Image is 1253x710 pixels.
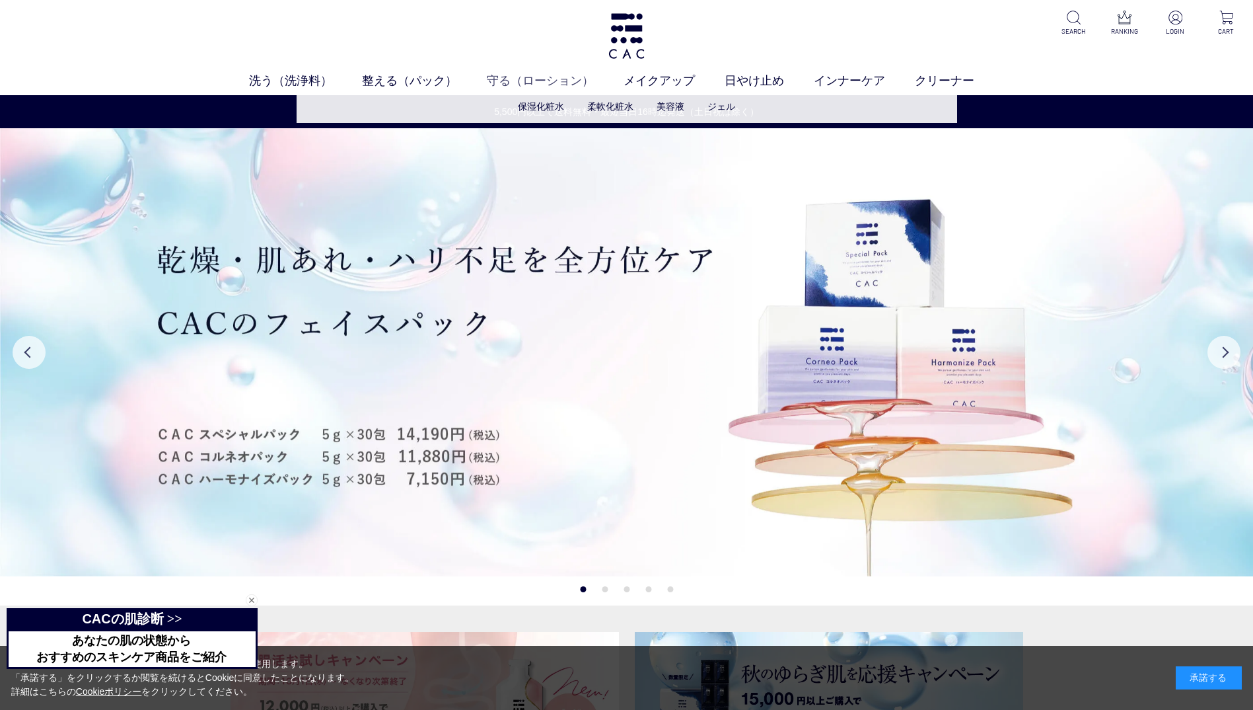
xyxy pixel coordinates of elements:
button: 4 of 5 [645,586,651,592]
div: 当サイトでは、お客様へのサービス向上のためにCookieを使用します。 「承諾する」をクリックするか閲覧を続けるとCookieに同意したことになります。 詳細はこちらの をクリックしてください。 [11,657,355,699]
a: Cookieポリシー [76,686,142,697]
a: クリーナー [915,72,1004,90]
p: CART [1210,26,1242,36]
a: 守る（ローション） [487,72,624,90]
a: 日やけ止め [725,72,814,90]
img: logo [606,13,647,59]
a: RANKING [1108,11,1141,36]
p: LOGIN [1159,26,1192,36]
button: 1 of 5 [580,586,586,592]
a: メイクアップ [624,72,725,90]
a: 5,500円以上で送料無料・最短当日16時迄発送（土日祝は除く） [1,105,1252,119]
a: インナーケア [814,72,915,90]
button: 5 of 5 [667,586,673,592]
a: CART [1210,11,1242,36]
a: LOGIN [1159,11,1192,36]
button: Next [1207,336,1240,369]
p: RANKING [1108,26,1141,36]
a: 柔軟化粧水 [587,101,633,112]
a: 洗う（洗浄料） [249,72,362,90]
button: Previous [13,336,46,369]
a: 整える（パック） [362,72,487,90]
button: 2 of 5 [602,586,608,592]
a: 保湿化粧水 [518,101,564,112]
p: SEARCH [1057,26,1090,36]
div: 承諾する [1176,666,1242,690]
a: ジェル [707,101,735,112]
button: 3 of 5 [624,586,629,592]
a: 美容液 [657,101,684,112]
a: SEARCH [1057,11,1090,36]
